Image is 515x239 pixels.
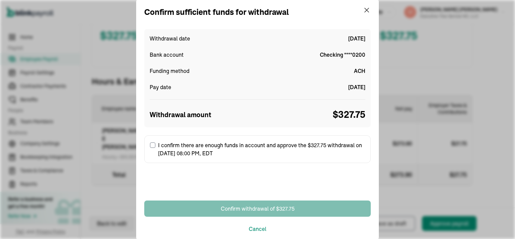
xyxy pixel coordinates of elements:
[221,205,295,213] div: Confirm withdrawal of $327.75
[150,83,171,91] span: Pay date
[144,6,289,18] div: Confirm sufficient funds for withdrawal
[150,142,155,148] input: I confirm there are enough funds in account and approve the $327.75 withdrawal on [DATE] 08:00 PM...
[333,108,365,122] span: $ 327.75
[144,135,371,163] label: I confirm there are enough funds in account and approve the $327.75 withdrawal on [DATE] 08:00 PM...
[348,83,365,91] span: [DATE]
[150,51,184,59] span: Bank account
[249,225,266,233] button: Cancel
[150,110,211,120] span: Withdrawal amount
[150,67,189,75] span: Funding method
[144,201,371,217] button: Confirm withdrawal of $327.75
[348,34,365,43] span: [DATE]
[150,34,190,43] span: Withdrawal date
[354,67,365,75] span: ACH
